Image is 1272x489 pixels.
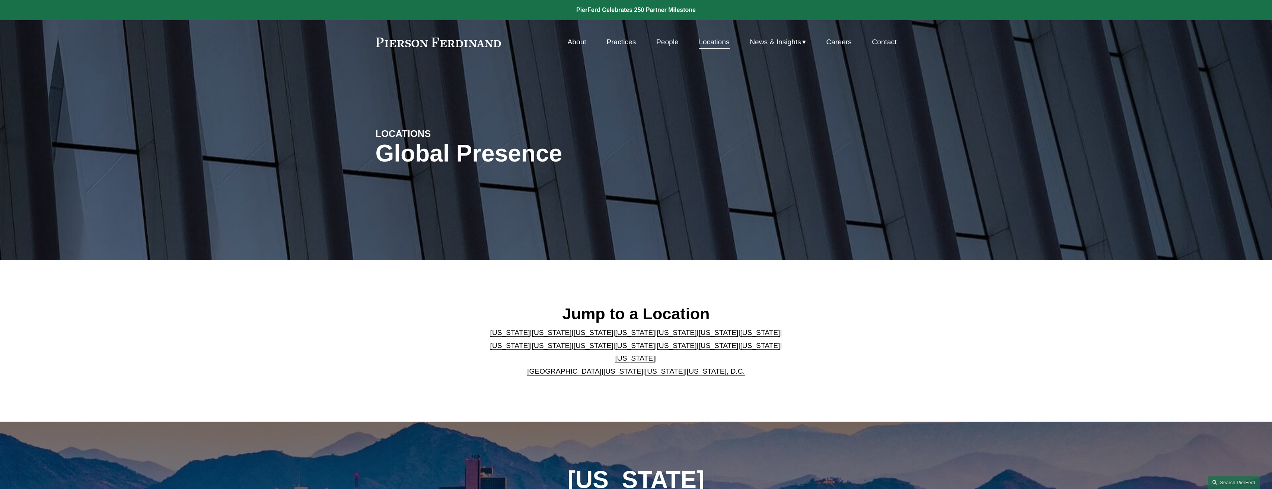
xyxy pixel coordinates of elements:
[687,367,745,375] a: [US_STATE], D.C.
[615,329,655,336] a: [US_STATE]
[826,35,851,49] a: Careers
[657,342,696,349] a: [US_STATE]
[484,326,788,378] p: | | | | | | | | | | | | | | | | | |
[532,329,572,336] a: [US_STATE]
[740,329,780,336] a: [US_STATE]
[699,35,729,49] a: Locations
[615,342,655,349] a: [US_STATE]
[606,35,636,49] a: Practices
[574,342,613,349] a: [US_STATE]
[532,342,572,349] a: [US_STATE]
[656,35,679,49] a: People
[1208,476,1260,489] a: Search this site
[603,367,643,375] a: [US_STATE]
[376,128,506,140] h4: LOCATIONS
[527,367,602,375] a: [GEOGRAPHIC_DATA]
[484,304,788,323] h2: Jump to a Location
[750,35,806,49] a: folder dropdown
[615,354,655,362] a: [US_STATE]
[750,36,801,49] span: News & Insights
[490,342,530,349] a: [US_STATE]
[568,35,586,49] a: About
[740,342,780,349] a: [US_STATE]
[645,367,685,375] a: [US_STATE]
[376,140,723,167] h1: Global Presence
[872,35,896,49] a: Contact
[698,342,738,349] a: [US_STATE]
[490,329,530,336] a: [US_STATE]
[574,329,613,336] a: [US_STATE]
[698,329,738,336] a: [US_STATE]
[657,329,696,336] a: [US_STATE]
